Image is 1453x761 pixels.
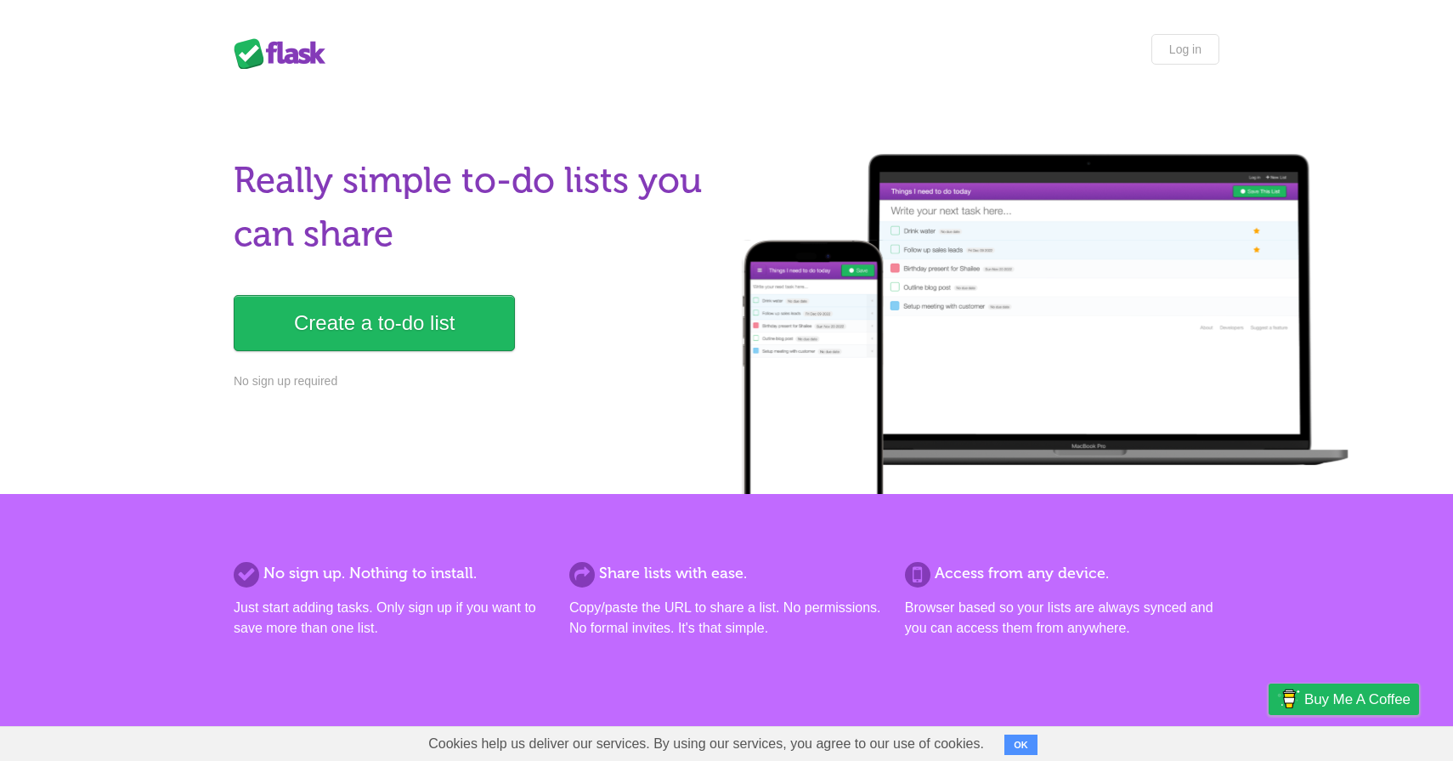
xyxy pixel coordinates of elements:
button: OK [1004,735,1037,755]
h1: Really simple to-do lists you can share [234,154,716,261]
h2: Share lists with ease. [569,562,884,585]
p: Browser based so your lists are always synced and you can access them from anywhere. [905,598,1219,639]
h2: No sign up. Nothing to install. [234,562,548,585]
p: Copy/paste the URL to share a list. No permissions. No formal invites. It's that simple. [569,598,884,639]
span: Buy me a coffee [1304,684,1411,714]
div: Flask Lists [234,38,336,69]
img: Buy me a coffee [1277,684,1300,713]
a: Log in [1151,34,1219,65]
p: Just start adding tasks. Only sign up if you want to save more than one list. [234,598,548,639]
a: Create a to-do list [234,295,515,351]
p: No sign up required [234,372,716,390]
a: Buy me a coffee [1269,684,1419,715]
h2: Access from any device. [905,562,1219,585]
span: Cookies help us deliver our services. By using our services, you agree to our use of cookies. [411,727,1001,761]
